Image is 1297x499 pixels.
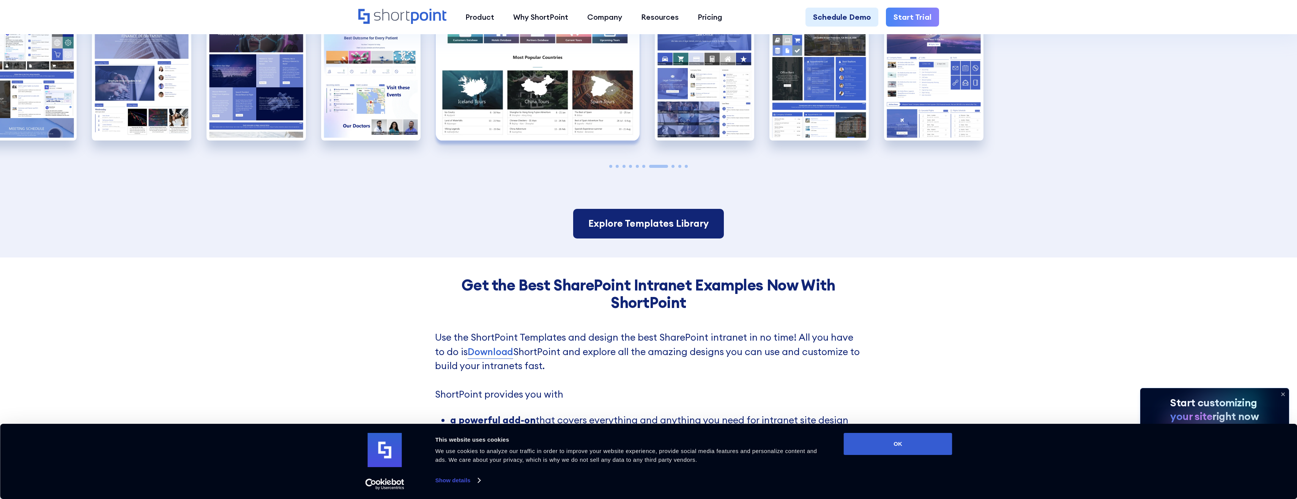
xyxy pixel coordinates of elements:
[769,18,869,141] div: 9 / 10
[884,18,983,141] img: Best SharePoint Intranet Transport
[616,165,619,168] span: Go to slide 2
[450,413,862,428] li: that covers everything and anything you need for intranet site design
[642,165,645,168] span: Go to slide 6
[456,8,504,27] a: Product
[655,18,754,141] div: 8 / 10
[884,18,983,141] div: 10 / 10
[671,165,675,168] span: Go to slide 8
[435,330,862,402] p: Use the ShortPoint Templates and design the best SharePoint intranet in no time! All you have to ...
[636,165,639,168] span: Go to slide 5
[886,8,939,27] a: Start Trial
[513,11,568,23] div: Why ShortPoint
[805,8,878,27] a: Schedule Demo
[649,165,668,168] span: Go to slide 7
[573,209,724,238] a: Explore Templates Library
[92,18,191,141] img: Best SharePoint Intranet Example Department
[450,414,536,426] strong: a powerful add-on
[504,8,578,27] a: Why ShortPoint
[351,478,418,490] a: Usercentrics Cookiebot - opens in a new window
[632,8,688,27] a: Resources
[609,165,612,168] span: Go to slide 1
[368,433,402,467] img: logo
[769,18,869,141] img: Intranet Site Example SharePoint Real Estate
[688,8,732,27] a: Pricing
[206,18,306,141] img: Best SharePoint Intranet Example Technology
[685,165,688,168] span: Go to slide 10
[321,18,421,141] div: 6 / 10
[435,435,827,444] div: This website uses cookies
[641,11,679,23] div: Resources
[435,276,862,312] h3: Get the Best SharePoint Intranet Examples Now With ShortPoint
[578,8,632,27] a: Company
[698,11,722,23] div: Pricing
[435,475,480,486] a: Show details
[206,18,306,141] div: 5 / 10
[465,11,494,23] div: Product
[92,18,191,141] div: 4 / 10
[358,9,447,25] a: Home
[435,448,817,463] span: We use cookies to analyze our traffic in order to improve your website experience, provide social...
[678,165,681,168] span: Go to slide 9
[629,165,632,168] span: Go to slide 4
[587,11,622,23] div: Company
[655,18,754,141] img: Intranet Page Example Legal
[468,345,513,359] a: Download
[321,18,421,141] img: Best Intranet Example Healthcare
[622,165,626,168] span: Go to slide 3
[844,433,952,455] button: OK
